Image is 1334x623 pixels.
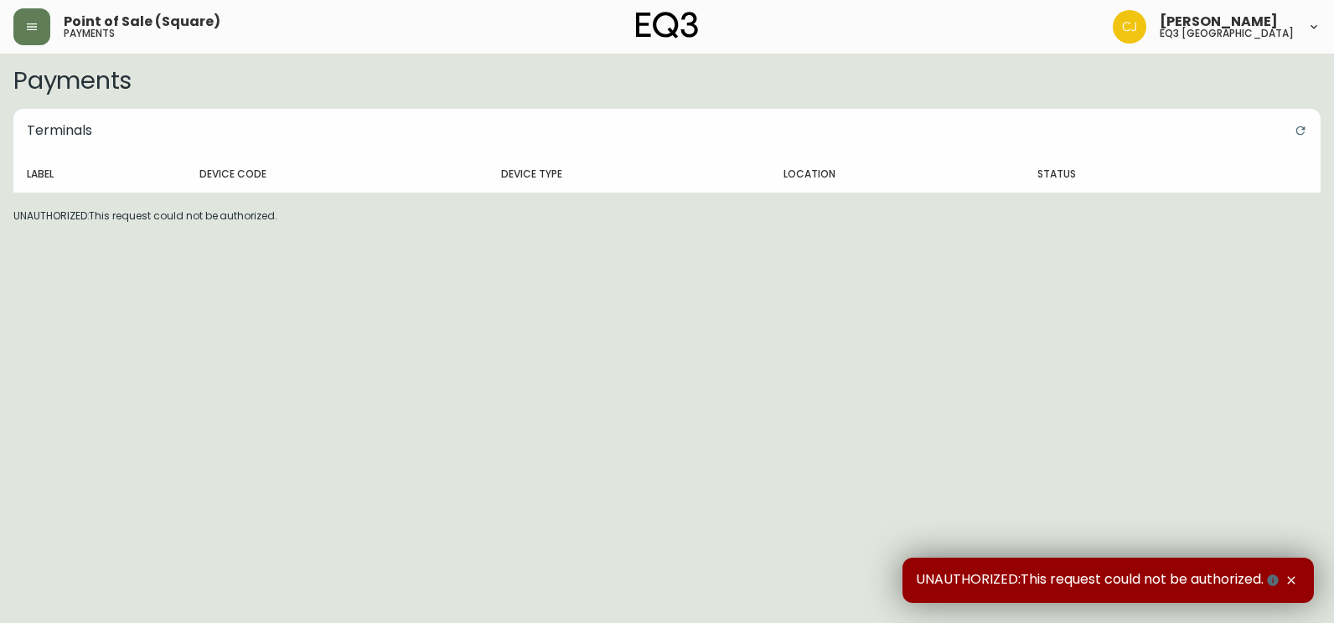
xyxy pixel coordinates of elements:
span: UNAUTHORIZED:This request could not be authorized. [916,571,1282,590]
h5: eq3 [GEOGRAPHIC_DATA] [1160,28,1294,39]
span: Point of Sale (Square) [64,15,220,28]
th: Device Code [186,156,488,193]
th: Status [1024,156,1234,193]
h5: payments [64,28,115,39]
h5: Terminals [13,109,106,152]
div: UNAUTHORIZED:This request could not be authorized. [3,99,1331,234]
h2: Payments [13,67,1321,94]
table: devices table [13,156,1321,193]
th: Location [770,156,1023,193]
img: 7836c8950ad67d536e8437018b5c2533 [1113,10,1146,44]
img: logo [636,12,698,39]
span: [PERSON_NAME] [1160,15,1278,28]
th: Device Type [488,156,770,193]
th: Label [13,156,186,193]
